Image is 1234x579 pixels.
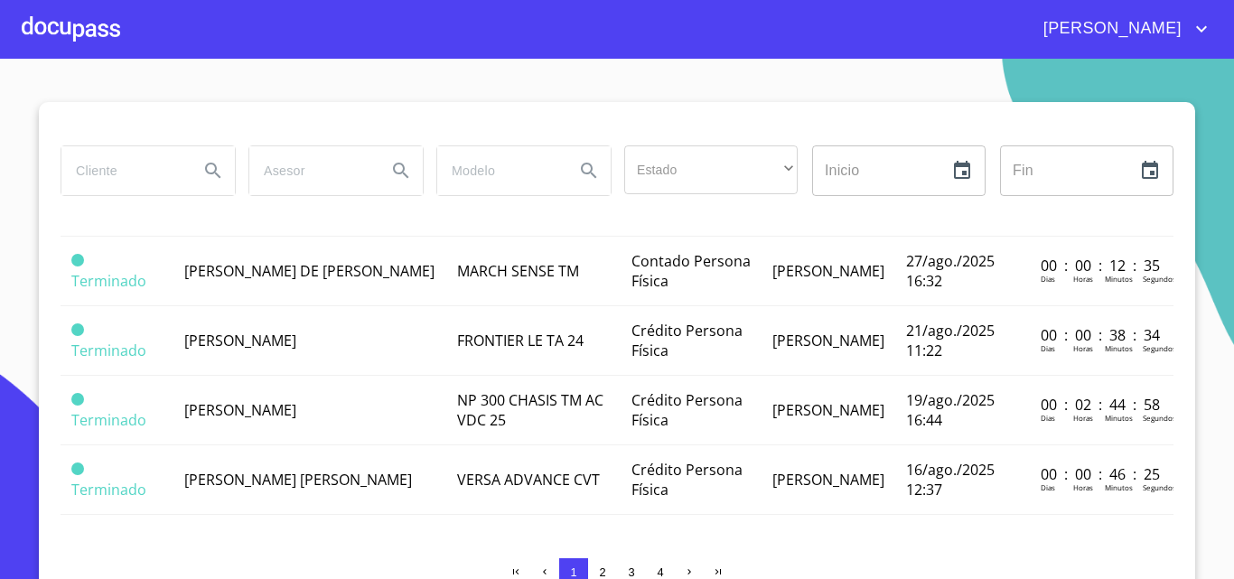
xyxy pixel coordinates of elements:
[628,565,634,579] span: 3
[1041,274,1055,284] p: Dias
[599,565,605,579] span: 2
[1073,274,1093,284] p: Horas
[184,470,412,490] span: [PERSON_NAME] [PERSON_NAME]
[1041,413,1055,423] p: Dias
[1073,482,1093,492] p: Horas
[71,393,84,406] span: Terminado
[71,271,146,291] span: Terminado
[906,251,995,291] span: 27/ago./2025 16:32
[249,146,372,195] input: search
[457,331,584,350] span: FRONTIER LE TA 24
[772,400,884,420] span: [PERSON_NAME]
[1143,274,1176,284] p: Segundos
[1041,343,1055,353] p: Dias
[631,390,743,430] span: Crédito Persona Física
[906,321,995,360] span: 21/ago./2025 11:22
[1041,464,1163,484] p: 00 : 00 : 46 : 25
[1041,325,1163,345] p: 00 : 00 : 38 : 34
[184,331,296,350] span: [PERSON_NAME]
[570,565,576,579] span: 1
[379,149,423,192] button: Search
[1041,395,1163,415] p: 00 : 02 : 44 : 58
[457,470,600,490] span: VERSA ADVANCE CVT
[631,460,743,500] span: Crédito Persona Física
[631,321,743,360] span: Crédito Persona Física
[1041,482,1055,492] p: Dias
[184,261,435,281] span: [PERSON_NAME] DE [PERSON_NAME]
[1105,482,1133,492] p: Minutos
[1073,343,1093,353] p: Horas
[624,145,798,194] div: ​
[71,462,84,475] span: Terminado
[71,254,84,266] span: Terminado
[1143,482,1176,492] p: Segundos
[631,251,751,291] span: Contado Persona Física
[71,323,84,336] span: Terminado
[906,460,995,500] span: 16/ago./2025 12:37
[71,341,146,360] span: Terminado
[192,149,235,192] button: Search
[457,261,579,281] span: MARCH SENSE TM
[1041,256,1163,275] p: 00 : 00 : 12 : 35
[567,149,611,192] button: Search
[71,410,146,430] span: Terminado
[906,390,995,430] span: 19/ago./2025 16:44
[772,261,884,281] span: [PERSON_NAME]
[1030,14,1191,43] span: [PERSON_NAME]
[61,146,184,195] input: search
[71,480,146,500] span: Terminado
[1105,343,1133,353] p: Minutos
[772,331,884,350] span: [PERSON_NAME]
[457,390,603,430] span: NP 300 CHASIS TM AC VDC 25
[772,470,884,490] span: [PERSON_NAME]
[184,400,296,420] span: [PERSON_NAME]
[437,146,560,195] input: search
[1030,14,1212,43] button: account of current user
[1143,413,1176,423] p: Segundos
[1143,343,1176,353] p: Segundos
[1073,413,1093,423] p: Horas
[1105,413,1133,423] p: Minutos
[1105,274,1133,284] p: Minutos
[657,565,663,579] span: 4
